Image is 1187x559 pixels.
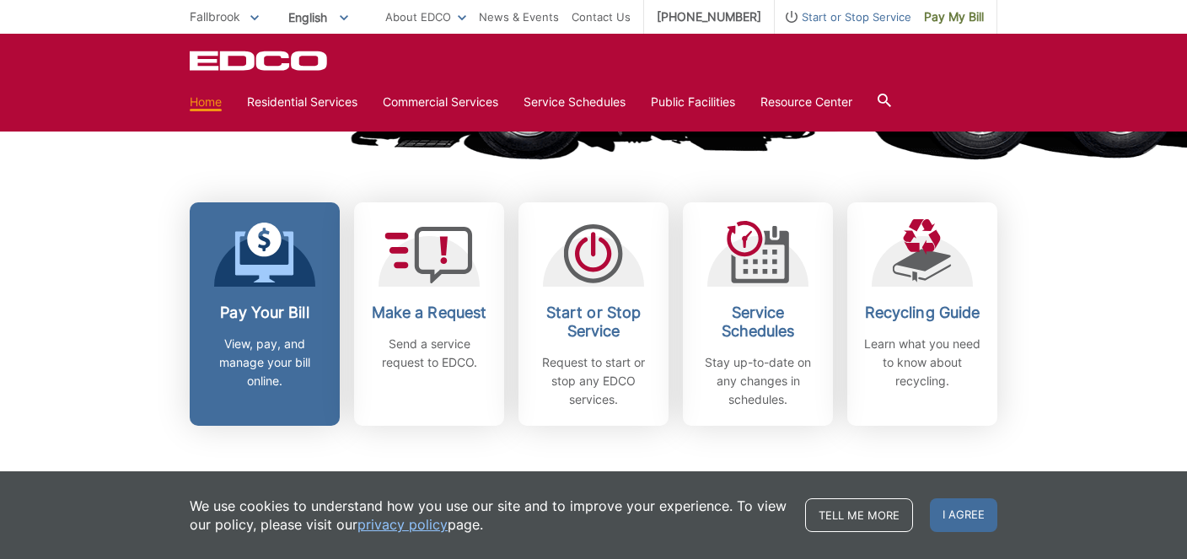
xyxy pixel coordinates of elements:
span: Pay My Bill [924,8,984,26]
a: Service Schedules Stay up-to-date on any changes in schedules. [683,202,833,426]
a: EDCD logo. Return to the homepage. [190,51,330,71]
a: Service Schedules [524,93,626,111]
h2: Pay Your Bill [202,304,327,322]
a: About EDCO [385,8,466,26]
h2: Recycling Guide [860,304,985,322]
h2: Make a Request [367,304,491,322]
a: Make a Request Send a service request to EDCO. [354,202,504,426]
a: Resource Center [760,93,852,111]
a: Home [190,93,222,111]
p: View, pay, and manage your bill online. [202,335,327,390]
p: We use cookies to understand how you use our site and to improve your experience. To view our pol... [190,497,788,534]
h2: Service Schedules [696,304,820,341]
a: Commercial Services [383,93,498,111]
p: Send a service request to EDCO. [367,335,491,372]
p: Learn what you need to know about recycling. [860,335,985,390]
a: Recycling Guide Learn what you need to know about recycling. [847,202,997,426]
p: Stay up-to-date on any changes in schedules. [696,353,820,409]
span: Fallbrook [190,9,240,24]
a: Tell me more [805,498,913,532]
h2: Start or Stop Service [531,304,656,341]
p: Request to start or stop any EDCO services. [531,353,656,409]
a: Residential Services [247,93,357,111]
span: I agree [930,498,997,532]
a: News & Events [479,8,559,26]
a: privacy policy [357,515,448,534]
a: Public Facilities [651,93,735,111]
a: Pay Your Bill View, pay, and manage your bill online. [190,202,340,426]
a: Contact Us [572,8,631,26]
span: English [276,3,361,31]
